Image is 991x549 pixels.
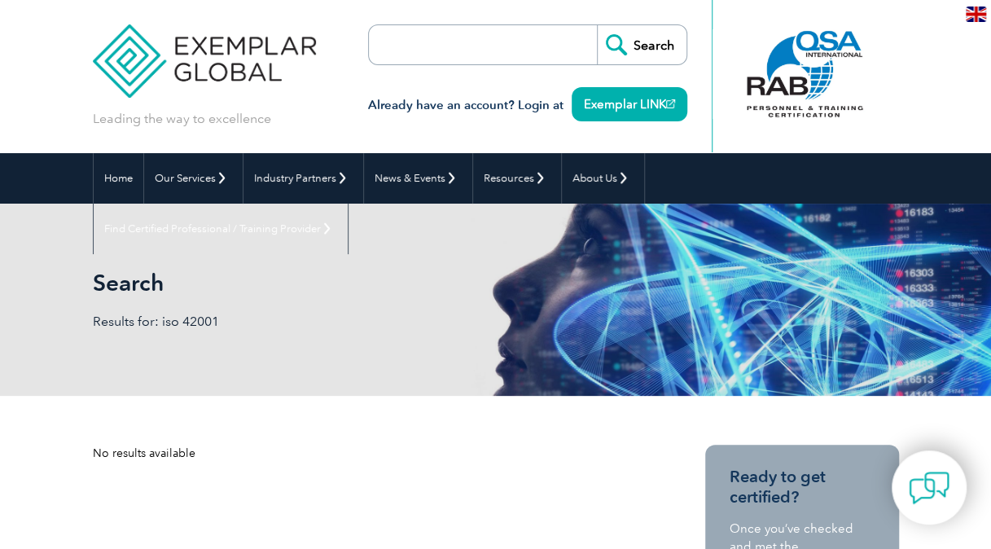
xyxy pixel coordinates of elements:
[93,313,496,331] p: Results for: iso 42001
[93,269,537,296] h1: Search
[572,87,687,121] a: Exemplar LINK
[730,467,875,507] h3: Ready to get certified?
[597,25,686,64] input: Search
[93,110,271,128] p: Leading the way to excellence
[94,153,143,204] a: Home
[909,468,949,508] img: contact-chat.png
[243,153,363,204] a: Industry Partners
[966,7,986,22] img: en
[93,445,657,462] div: No results available
[562,153,644,204] a: About Us
[666,99,675,108] img: open_square.png
[368,95,687,116] h3: Already have an account? Login at
[94,204,348,254] a: Find Certified Professional / Training Provider
[144,153,243,204] a: Our Services
[364,153,472,204] a: News & Events
[473,153,561,204] a: Resources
